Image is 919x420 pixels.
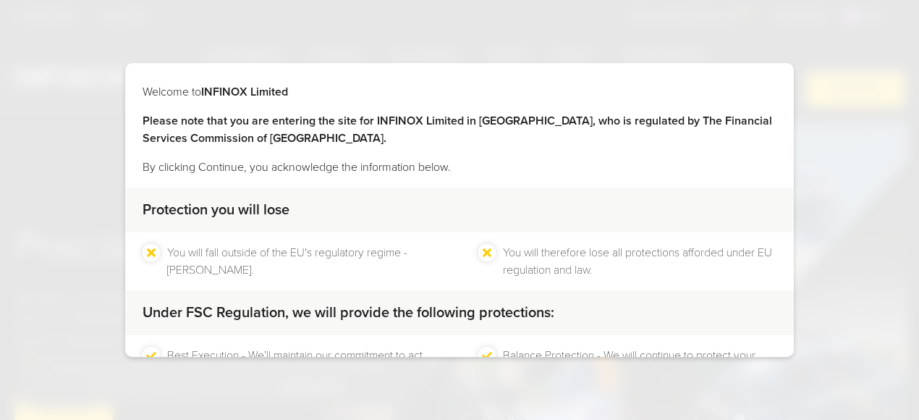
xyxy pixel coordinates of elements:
[143,159,776,176] p: By clicking Continue, you acknowledge the information below.
[143,83,776,101] p: Welcome to
[143,114,772,146] strong: Please note that you are entering the site for INFINOX Limited in [GEOGRAPHIC_DATA], who is regul...
[201,85,288,99] strong: INFINOX Limited
[503,244,776,279] li: You will therefore lose all protections afforded under EU regulation and law.
[503,347,776,399] li: Balance Protection - We will continue to protect your account from a negative account balance.
[143,304,554,322] strong: Under FSC Regulation, we will provide the following protections:
[167,244,441,279] li: You will fall outside of the EU's regulatory regime - [PERSON_NAME].
[167,347,441,399] li: Best Execution - We’ll maintain our commitment to act honestly, fairly and in the best interests ...
[143,201,289,219] strong: Protection you will lose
